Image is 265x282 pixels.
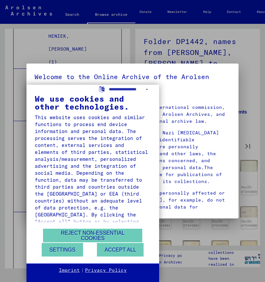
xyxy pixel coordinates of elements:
a: Privacy Policy [85,267,127,274]
button: Reject non-essential cookies [43,229,142,242]
div: We use cookies and other technologies. [35,95,151,111]
button: Accept all [97,243,144,257]
a: Imprint [59,267,80,274]
button: Settings [42,243,83,257]
div: This website uses cookies and similar functions to process end device information and personal da... [35,114,151,267]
